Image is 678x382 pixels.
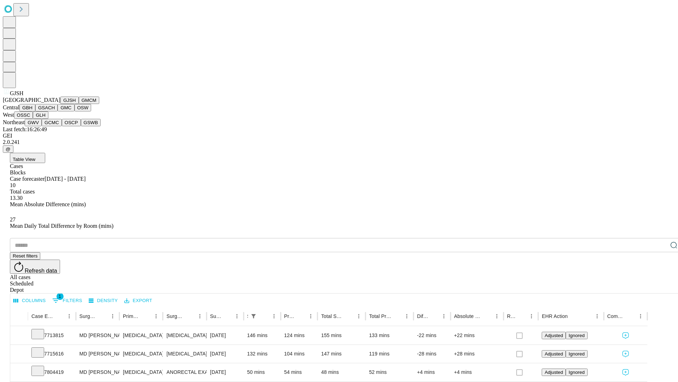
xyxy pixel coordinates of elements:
[607,313,625,319] div: Comments
[284,345,314,363] div: 104 mins
[284,313,296,319] div: Predicted In Room Duration
[402,311,412,321] button: Menu
[626,311,636,321] button: Sort
[10,153,45,163] button: Table View
[321,345,362,363] div: 147 mins
[25,268,57,274] span: Refresh data
[166,313,184,319] div: Surgery Name
[454,345,500,363] div: +28 mins
[98,311,108,321] button: Sort
[87,295,120,306] button: Density
[392,311,402,321] button: Sort
[592,311,602,321] button: Menu
[454,363,500,381] div: +4 mins
[492,311,502,321] button: Menu
[210,313,221,319] div: Surgery Date
[3,126,47,132] span: Last fetch: 16:26:49
[284,363,314,381] div: 54 mins
[247,345,277,363] div: 132 mins
[166,326,203,345] div: [MEDICAL_DATA]
[247,313,248,319] div: Scheduled In Room Duration
[269,311,279,321] button: Menu
[569,333,584,338] span: Ignored
[151,311,161,321] button: Menu
[123,326,159,345] div: [MEDICAL_DATA]
[54,311,64,321] button: Sort
[545,351,563,357] span: Adjusted
[14,366,24,379] button: Expand
[79,97,99,104] button: GMCM
[439,311,449,321] button: Menu
[482,311,492,321] button: Sort
[56,293,64,300] span: 1
[259,311,269,321] button: Sort
[42,119,62,126] button: GCMC
[10,252,40,260] button: Reset filters
[14,348,24,360] button: Expand
[417,363,447,381] div: +4 mins
[542,313,567,319] div: EHR Action
[64,311,74,321] button: Menu
[369,345,410,363] div: 119 mins
[123,295,154,306] button: Export
[79,313,97,319] div: Surgeon Name
[545,333,563,338] span: Adjusted
[344,311,354,321] button: Sort
[12,295,48,306] button: Select columns
[10,189,35,195] span: Total cases
[3,139,675,145] div: 2.0.241
[81,119,101,126] button: GSWB
[542,332,566,339] button: Adjusted
[249,311,258,321] div: 1 active filter
[321,313,343,319] div: Total Scheduled Duration
[31,345,72,363] div: 7715616
[569,351,584,357] span: Ignored
[31,363,72,381] div: 7804419
[210,363,240,381] div: [DATE]
[566,369,587,376] button: Ignored
[321,326,362,345] div: 155 mins
[210,326,240,345] div: [DATE]
[10,90,23,96] span: GJSH
[454,326,500,345] div: +22 mins
[566,350,587,358] button: Ignored
[369,326,410,345] div: 133 mins
[123,345,159,363] div: [MEDICAL_DATA]
[10,182,16,188] span: 10
[185,311,195,321] button: Sort
[545,370,563,375] span: Adjusted
[123,363,159,381] div: [MEDICAL_DATA]
[417,326,447,345] div: -22 mins
[354,311,364,321] button: Menu
[10,216,16,222] span: 27
[3,112,14,118] span: West
[247,363,277,381] div: 50 mins
[44,176,85,182] span: [DATE] - [DATE]
[636,311,646,321] button: Menu
[60,97,79,104] button: GJSH
[79,345,116,363] div: MD [PERSON_NAME] E Md
[35,104,58,111] button: GSACH
[50,295,84,306] button: Show filters
[306,311,316,321] button: Menu
[3,97,60,103] span: [GEOGRAPHIC_DATA]
[569,370,584,375] span: Ignored
[507,313,516,319] div: Resolved in EHR
[13,157,35,162] span: Table View
[222,311,232,321] button: Sort
[542,369,566,376] button: Adjusted
[10,201,86,207] span: Mean Absolute Difference (mins)
[31,326,72,345] div: 7713815
[3,119,25,125] span: Northeast
[10,176,44,182] span: Case forecaster
[31,313,54,319] div: Case Epic Id
[10,223,113,229] span: Mean Daily Total Difference by Room (mins)
[79,326,116,345] div: MD [PERSON_NAME] E Md
[3,104,19,110] span: Central
[527,311,536,321] button: Menu
[108,311,118,321] button: Menu
[296,311,306,321] button: Sort
[210,345,240,363] div: [DATE]
[19,104,35,111] button: GBH
[166,345,203,363] div: [MEDICAL_DATA]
